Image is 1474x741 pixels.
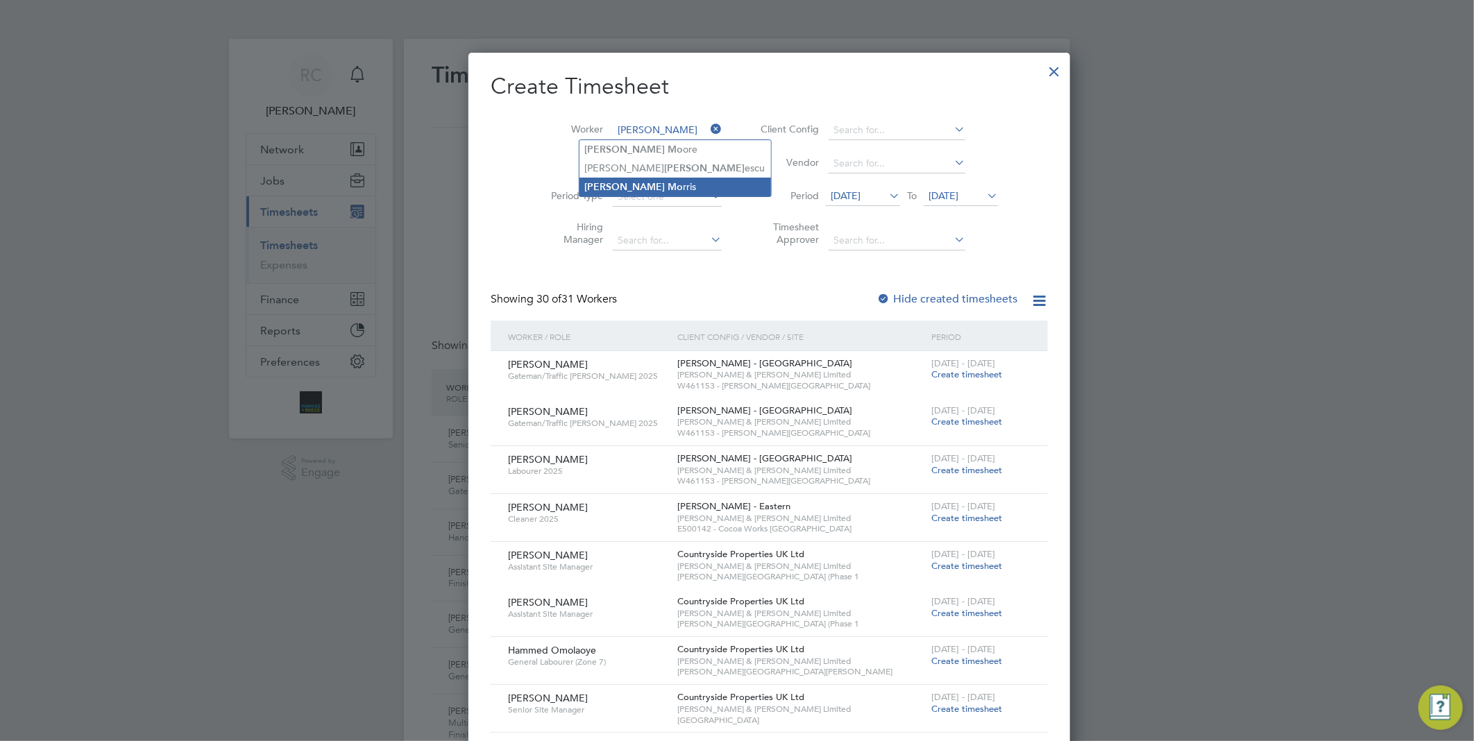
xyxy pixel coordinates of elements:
label: Hide created timesheets [876,292,1017,306]
span: W461153 - [PERSON_NAME][GEOGRAPHIC_DATA] [677,475,924,486]
span: [PERSON_NAME] & [PERSON_NAME] Limited [677,656,924,667]
span: Create timesheet [931,560,1002,572]
span: [DATE] - [DATE] [931,548,995,560]
span: Create timesheet [931,607,1002,619]
span: W461153 - [PERSON_NAME][GEOGRAPHIC_DATA] [677,427,924,438]
div: Showing [491,292,620,307]
span: [PERSON_NAME][GEOGRAPHIC_DATA] (Phase 1 [677,571,924,582]
span: [PERSON_NAME] & [PERSON_NAME] Limited [677,704,924,715]
span: [DATE] - [DATE] [931,404,995,416]
b: Mo [668,181,684,193]
span: [PERSON_NAME] [508,692,588,704]
span: General Labourer (Zone 7) [508,656,667,667]
b: Mo [668,144,684,155]
span: [PERSON_NAME] [508,549,588,561]
span: [PERSON_NAME] - [GEOGRAPHIC_DATA] [677,404,852,416]
li: rris [579,178,771,196]
div: Client Config / Vendor / Site [674,321,928,352]
h2: Create Timesheet [491,72,1048,101]
span: [DATE] [831,189,861,202]
span: Gateman/Traffic [PERSON_NAME] 2025 [508,418,667,429]
span: Create timesheet [931,368,1002,380]
span: [DATE] - [DATE] [931,500,995,512]
b: [PERSON_NAME] [585,181,666,193]
input: Search for... [829,231,965,250]
span: [PERSON_NAME][GEOGRAPHIC_DATA] (Phase 1 [677,618,924,629]
span: Countryside Properties UK Ltd [677,548,804,560]
span: Countryside Properties UK Ltd [677,643,804,655]
span: [GEOGRAPHIC_DATA] [677,715,924,726]
span: [PERSON_NAME] [508,358,588,370]
span: Labourer 2025 [508,466,667,477]
span: Assistant Site Manager [508,561,667,572]
span: [DATE] - [DATE] [931,452,995,464]
span: To [903,187,921,205]
label: Site [541,156,603,169]
input: Search for... [613,121,722,140]
span: Create timesheet [931,416,1002,427]
b: [PERSON_NAME] [665,162,745,174]
label: Hiring Manager [541,221,603,246]
input: Search for... [829,121,965,140]
span: [DATE] [929,189,958,202]
span: Create timesheet [931,512,1002,524]
span: Countryside Properties UK Ltd [677,691,804,703]
span: [PERSON_NAME] & [PERSON_NAME] Limited [677,608,924,619]
span: Create timesheet [931,655,1002,667]
span: [PERSON_NAME] & [PERSON_NAME] Limited [677,416,924,427]
span: [PERSON_NAME] [508,453,588,466]
label: Client Config [756,123,819,135]
span: [DATE] - [DATE] [931,357,995,369]
label: Period [756,189,819,202]
span: [PERSON_NAME] & [PERSON_NAME] Limited [677,465,924,476]
span: [PERSON_NAME] - Eastern [677,500,790,512]
span: Create timesheet [931,703,1002,715]
span: [DATE] - [DATE] [931,595,995,607]
span: Senior Site Manager [508,704,667,715]
span: W461153 - [PERSON_NAME][GEOGRAPHIC_DATA] [677,380,924,391]
span: 31 Workers [536,292,617,306]
li: [PERSON_NAME] escu [579,159,771,178]
span: Create timesheet [931,464,1002,476]
span: [DATE] - [DATE] [931,643,995,655]
div: Period [928,321,1034,352]
span: [PERSON_NAME] & [PERSON_NAME] Limited [677,513,924,524]
li: ore [579,140,771,159]
label: Worker [541,123,603,135]
span: Assistant Site Manager [508,608,667,620]
input: Search for... [613,231,722,250]
label: Timesheet Approver [756,221,819,246]
span: Countryside Properties UK Ltd [677,595,804,607]
span: Hammed Omolaoye [508,644,596,656]
span: Cleaner 2025 [508,513,667,525]
span: [PERSON_NAME] [508,596,588,608]
span: [PERSON_NAME] - [GEOGRAPHIC_DATA] [677,357,852,369]
span: [PERSON_NAME] & [PERSON_NAME] Limited [677,369,924,380]
b: [PERSON_NAME] [585,144,666,155]
span: [PERSON_NAME] [508,405,588,418]
button: Engage Resource Center [1418,685,1463,730]
span: 30 of [536,292,561,306]
label: Vendor [756,156,819,169]
span: [PERSON_NAME] - [GEOGRAPHIC_DATA] [677,452,852,464]
span: Gateman/Traffic [PERSON_NAME] 2025 [508,370,667,382]
label: Period Type [541,189,603,202]
span: [PERSON_NAME] [508,501,588,513]
span: [PERSON_NAME] & [PERSON_NAME] Limited [677,561,924,572]
div: Worker / Role [505,321,674,352]
span: [DATE] - [DATE] [931,691,995,703]
span: [PERSON_NAME][GEOGRAPHIC_DATA][PERSON_NAME] [677,666,924,677]
span: E500142 - Cocoa Works [GEOGRAPHIC_DATA] [677,523,924,534]
input: Search for... [829,154,965,173]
